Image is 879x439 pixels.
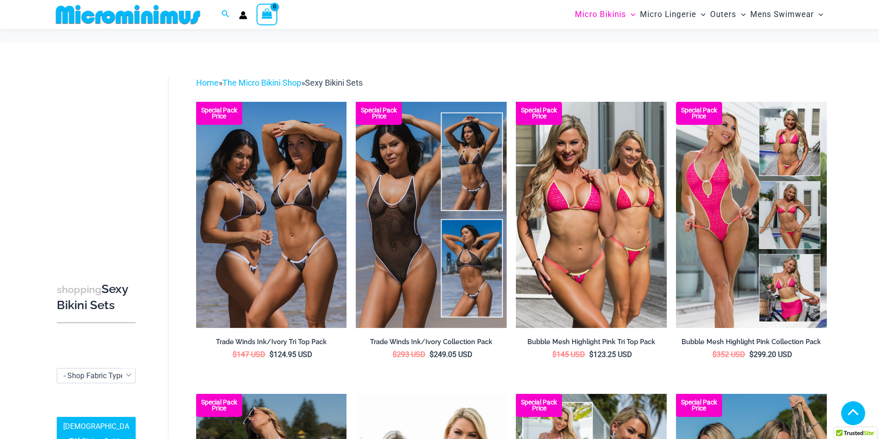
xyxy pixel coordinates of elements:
a: Micro BikinisMenu ToggleMenu Toggle [573,3,638,26]
span: Micro Lingerie [640,3,696,26]
a: Search icon link [221,9,230,20]
span: - Shop Fabric Type [57,369,135,383]
span: Menu Toggle [696,3,706,26]
span: Mens Swimwear [750,3,814,26]
bdi: 145 USD [552,350,585,359]
a: Trade Winds Ink/Ivory Tri Top Pack [196,338,347,350]
span: - Shop Fabric Type [64,371,124,380]
a: Tri Top Pack F Tri Top Pack BTri Top Pack B [516,102,667,328]
nav: Site Navigation [571,1,827,28]
b: Special Pack Price [676,399,722,411]
img: Tri Top Pack F [516,102,667,328]
b: Special Pack Price [196,399,242,411]
span: Menu Toggle [626,3,635,26]
a: Trade Winds Ink/Ivory Collection Pack [356,338,507,350]
span: » » [196,78,363,88]
bdi: 299.20 USD [749,350,792,359]
bdi: 352 USD [712,350,745,359]
span: $ [749,350,753,359]
a: View Shopping Cart, empty [257,4,278,25]
span: $ [552,350,556,359]
iframe: TrustedSite Certified [57,69,140,253]
h2: Bubble Mesh Highlight Pink Tri Top Pack [516,338,667,346]
h2: Trade Winds Ink/Ivory Tri Top Pack [196,338,347,346]
bdi: 249.05 USD [430,350,472,359]
img: Collection Pack F [676,102,827,328]
b: Special Pack Price [516,399,562,411]
a: Collection Pack Collection Pack b (1)Collection Pack b (1) [356,102,507,328]
a: Top Bum Pack Top Bum Pack bTop Bum Pack b [196,102,347,328]
span: $ [393,350,397,359]
b: Special Pack Price [196,107,242,119]
bdi: 124.95 USD [269,350,312,359]
a: Micro LingerieMenu ToggleMenu Toggle [638,3,708,26]
span: Menu Toggle [736,3,746,26]
bdi: 293 USD [393,350,425,359]
span: $ [233,350,237,359]
h2: Trade Winds Ink/Ivory Collection Pack [356,338,507,346]
img: Top Bum Pack [196,102,347,328]
a: Home [196,78,219,88]
span: $ [430,350,434,359]
a: Bubble Mesh Highlight Pink Collection Pack [676,338,827,350]
h3: Sexy Bikini Sets [57,281,136,313]
a: Mens SwimwearMenu ToggleMenu Toggle [748,3,825,26]
a: OutersMenu ToggleMenu Toggle [708,3,748,26]
bdi: 123.25 USD [589,350,632,359]
a: The Micro Bikini Shop [222,78,301,88]
span: shopping [57,284,102,295]
span: Micro Bikinis [575,3,626,26]
span: $ [269,350,274,359]
img: Collection Pack [356,102,507,328]
a: Collection Pack F Collection Pack BCollection Pack B [676,102,827,328]
span: - Shop Fabric Type [57,368,136,383]
b: Special Pack Price [356,107,402,119]
span: Outers [710,3,736,26]
span: $ [589,350,593,359]
span: Sexy Bikini Sets [305,78,363,88]
img: MM SHOP LOGO FLAT [52,4,204,25]
a: Bubble Mesh Highlight Pink Tri Top Pack [516,338,667,350]
h2: Bubble Mesh Highlight Pink Collection Pack [676,338,827,346]
span: $ [712,350,717,359]
span: Menu Toggle [814,3,823,26]
b: Special Pack Price [516,107,562,119]
bdi: 147 USD [233,350,265,359]
a: Account icon link [239,11,247,19]
b: Special Pack Price [676,107,722,119]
